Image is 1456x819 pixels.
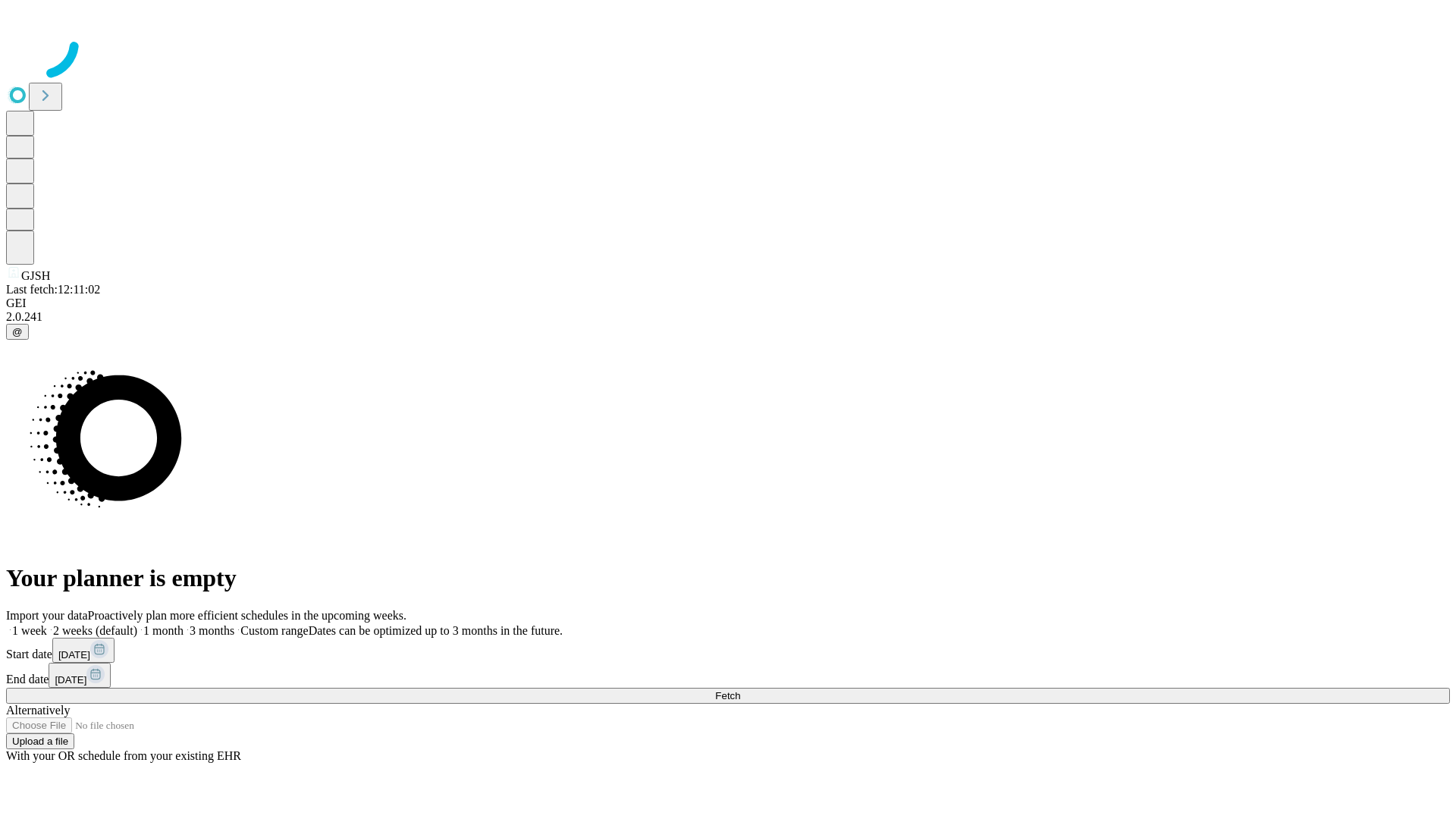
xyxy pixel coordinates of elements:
[6,688,1450,704] button: Fetch
[6,749,241,762] span: With your OR schedule from your existing EHR
[53,624,137,637] span: 2 weeks (default)
[240,624,308,637] span: Custom range
[143,624,184,637] span: 1 month
[309,624,563,637] span: Dates can be optimized up to 3 months in the future.
[12,624,47,637] span: 1 week
[6,564,1450,592] h1: Your planner is empty
[6,663,1450,688] div: End date
[6,704,70,717] span: Alternatively
[21,269,50,282] span: GJSH
[55,674,86,686] span: [DATE]
[6,310,1450,324] div: 2.0.241
[6,638,1450,663] div: Start date
[12,326,23,337] span: @
[6,297,1450,310] div: GEI
[715,690,740,701] span: Fetch
[190,624,234,637] span: 3 months
[49,663,111,688] button: [DATE]
[52,638,115,663] button: [DATE]
[6,609,88,622] span: Import your data
[88,609,406,622] span: Proactively plan more efficient schedules in the upcoming weeks.
[6,283,100,296] span: Last fetch: 12:11:02
[6,733,74,749] button: Upload a file
[6,324,29,340] button: @
[58,649,90,661] span: [DATE]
